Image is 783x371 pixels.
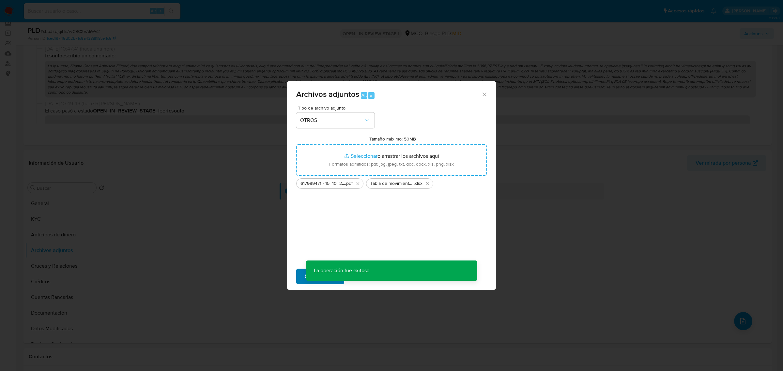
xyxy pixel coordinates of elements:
[361,92,367,98] span: Alt
[300,117,364,124] span: OTROS
[296,88,359,100] span: Archivos adjuntos
[296,176,487,189] ul: Archivos seleccionados
[300,180,345,187] span: 617999471 - 15_10_2025
[369,136,416,142] label: Tamaño máximo: 50MB
[481,91,487,97] button: Cerrar
[370,180,414,187] span: Tabla de movimientos 617999471
[370,92,372,98] span: a
[305,269,336,284] span: Subir archivo
[424,180,432,187] button: Eliminar Tabla de movimientos 617999471.xlsx
[296,269,344,284] button: Subir archivo
[296,112,375,128] button: OTROS
[355,269,376,284] span: Cancelar
[354,180,362,187] button: Eliminar 617999471 - 15_10_2025.pdf
[345,180,353,187] span: .pdf
[306,260,377,281] p: La operación fue exitosa
[298,106,376,110] span: Tipo de archivo adjunto
[414,180,422,187] span: .xlsx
